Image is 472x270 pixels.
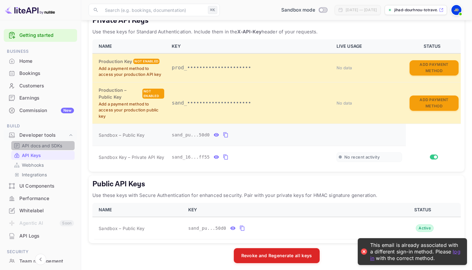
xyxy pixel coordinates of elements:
[4,80,77,91] a: Customers
[4,248,77,255] span: Security
[4,180,77,192] a: UI Components
[133,59,160,64] div: Not enabled
[61,108,74,113] div: New
[92,39,168,53] th: NAME
[4,67,77,80] div: Bookings
[416,224,434,232] div: Active
[279,7,330,14] div: Switch to Production mode
[14,171,72,178] a: Integrations
[99,87,141,101] h6: Production – Public Key
[22,142,62,149] p: API docs and SDKs
[92,28,461,36] p: Use these keys for Standard Authentication. Include them in the header of your requests.
[337,101,352,106] span: No data
[92,203,184,217] th: NAME
[22,152,41,159] p: API Keys
[4,205,77,217] div: Whitelabel
[99,66,164,78] p: Add a payment method to access your production API key
[184,203,387,217] th: KEY
[101,4,205,16] input: Search (e.g. bookings, documentation)
[19,70,74,77] div: Bookings
[410,96,459,111] button: Add Payment Method
[406,39,461,53] th: STATUS
[99,101,164,120] p: Add a payment method to access your production public key
[208,6,217,14] div: ⌘K
[4,105,77,116] a: CommissionNew
[4,92,77,104] a: Earnings
[4,230,77,242] a: API Logs
[19,32,74,39] a: Getting started
[99,155,164,160] span: Sandbox Key – Private API Key
[19,95,74,102] div: Earnings
[410,100,459,105] a: Add Payment Method
[188,225,226,232] span: sand_pu...50d0
[19,195,74,202] div: Performance
[346,7,377,13] div: [DATE] — [DATE]
[394,7,438,13] p: jihad-dourhnou-totrave...
[4,55,77,67] a: Home
[19,233,74,240] div: API Logs
[14,152,72,159] a: API Keys
[92,16,461,26] h5: Private API Keys
[142,89,164,99] div: Not enabled
[14,142,72,149] a: API docs and SDKs
[234,248,320,263] button: Revoke and Regenerate all keys
[172,99,329,107] p: sand_•••••••••••••••••••••
[4,67,77,79] a: Bookings
[19,132,68,139] div: Developer tools
[4,193,77,204] a: Performance
[172,154,210,160] span: sand_16...ff55
[410,65,459,70] a: Add Payment Method
[19,58,74,65] div: Home
[370,248,460,261] a: log in
[4,48,77,55] span: Business
[35,254,46,265] button: Collapse navigation
[5,5,55,15] img: LiteAPI logo
[11,151,75,160] div: API Keys
[337,65,352,70] span: No data
[92,39,461,168] table: private api keys table
[4,255,77,267] a: Team management
[4,80,77,92] div: Customers
[19,207,74,214] div: Whitelabel
[451,5,461,15] img: Jihad Dourhnou
[92,203,461,239] table: public api keys table
[387,203,461,217] th: STATUS
[237,29,261,35] strong: X-API-Key
[19,258,74,265] div: Team management
[410,60,459,76] button: Add Payment Method
[22,171,47,178] p: Integrations
[4,130,77,141] div: Developer tools
[4,193,77,205] div: Performance
[99,132,145,138] span: Sandbox – Public Key
[99,225,145,232] span: Sandbox – Public Key
[22,162,44,168] p: Webhooks
[19,107,74,114] div: Commission
[11,160,75,169] div: Webhooks
[344,155,380,160] span: No recent activity
[172,64,329,71] p: prod_•••••••••••••••••••••
[4,123,77,130] span: Build
[4,105,77,117] div: CommissionNew
[99,58,132,65] h6: Production Key
[14,162,72,168] a: Webhooks
[4,255,77,268] div: Team management
[11,141,75,150] div: API docs and SDKs
[281,7,315,14] span: Sandbox mode
[333,39,406,53] th: LIVE USAGE
[370,242,461,261] div: This email is already associated with a different sign-in method. Please with the correct method.
[172,132,210,138] span: sand_pu...50d0
[4,205,77,216] a: Whitelabel
[92,179,461,189] h5: Public API Keys
[168,39,333,53] th: KEY
[92,192,461,199] p: Use these keys with Secure Authentication for enhanced security. Pair with your private keys for ...
[19,183,74,190] div: UI Components
[19,82,74,90] div: Customers
[4,29,77,42] div: Getting started
[11,170,75,179] div: Integrations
